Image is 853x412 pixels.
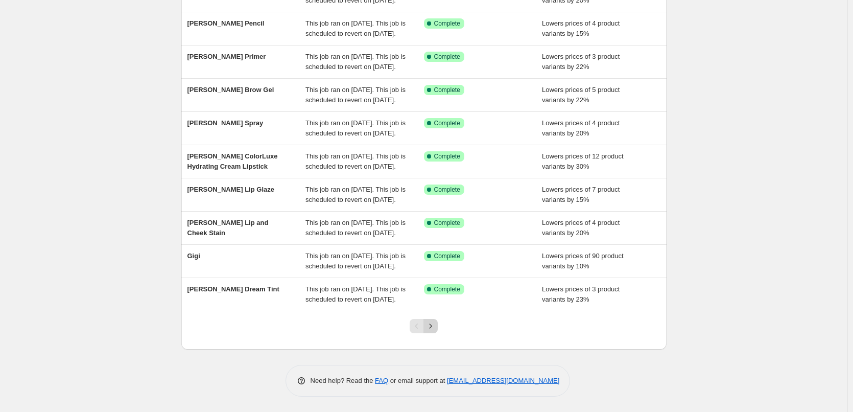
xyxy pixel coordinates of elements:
[187,285,279,293] span: [PERSON_NAME] Dream Tint
[542,19,620,37] span: Lowers prices of 4 product variants by 15%
[434,86,460,94] span: Complete
[305,252,406,270] span: This job ran on [DATE]. This job is scheduled to revert on [DATE].
[423,319,438,333] button: Next
[375,377,388,384] a: FAQ
[187,186,274,193] span: [PERSON_NAME] Lip Glaze
[305,86,406,104] span: This job ran on [DATE]. This job is scheduled to revert on [DATE].
[447,377,559,384] a: [EMAIL_ADDRESS][DOMAIN_NAME]
[187,19,265,27] span: [PERSON_NAME] Pencil
[388,377,447,384] span: or email support at
[305,19,406,37] span: This job ran on [DATE]. This job is scheduled to revert on [DATE].
[305,119,406,137] span: This job ran on [DATE]. This job is scheduled to revert on [DATE].
[187,152,278,170] span: [PERSON_NAME] ColorLuxe Hydrating Cream Lipstick
[542,53,620,71] span: Lowers prices of 3 product variants by 22%
[434,53,460,61] span: Complete
[434,285,460,293] span: Complete
[542,219,620,237] span: Lowers prices of 4 product variants by 20%
[305,186,406,203] span: This job ran on [DATE]. This job is scheduled to revert on [DATE].
[187,53,266,60] span: [PERSON_NAME] Primer
[187,219,269,237] span: [PERSON_NAME] Lip and Cheek Stain
[434,186,460,194] span: Complete
[434,119,460,127] span: Complete
[434,219,460,227] span: Complete
[305,285,406,303] span: This job ran on [DATE]. This job is scheduled to revert on [DATE].
[434,152,460,161] span: Complete
[434,252,460,260] span: Complete
[305,152,406,170] span: This job ran on [DATE]. This job is scheduled to revert on [DATE].
[305,219,406,237] span: This job ran on [DATE]. This job is scheduled to revert on [DATE].
[187,252,200,260] span: Gigi
[542,152,624,170] span: Lowers prices of 12 product variants by 30%
[542,252,624,270] span: Lowers prices of 90 product variants by 10%
[187,86,274,94] span: [PERSON_NAME] Brow Gel
[311,377,375,384] span: Need help? Read the
[187,119,264,127] span: [PERSON_NAME] Spray
[542,119,620,137] span: Lowers prices of 4 product variants by 20%
[542,285,620,303] span: Lowers prices of 3 product variants by 23%
[542,186,620,203] span: Lowers prices of 7 product variants by 15%
[434,19,460,28] span: Complete
[305,53,406,71] span: This job ran on [DATE]. This job is scheduled to revert on [DATE].
[542,86,620,104] span: Lowers prices of 5 product variants by 22%
[410,319,438,333] nav: Pagination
